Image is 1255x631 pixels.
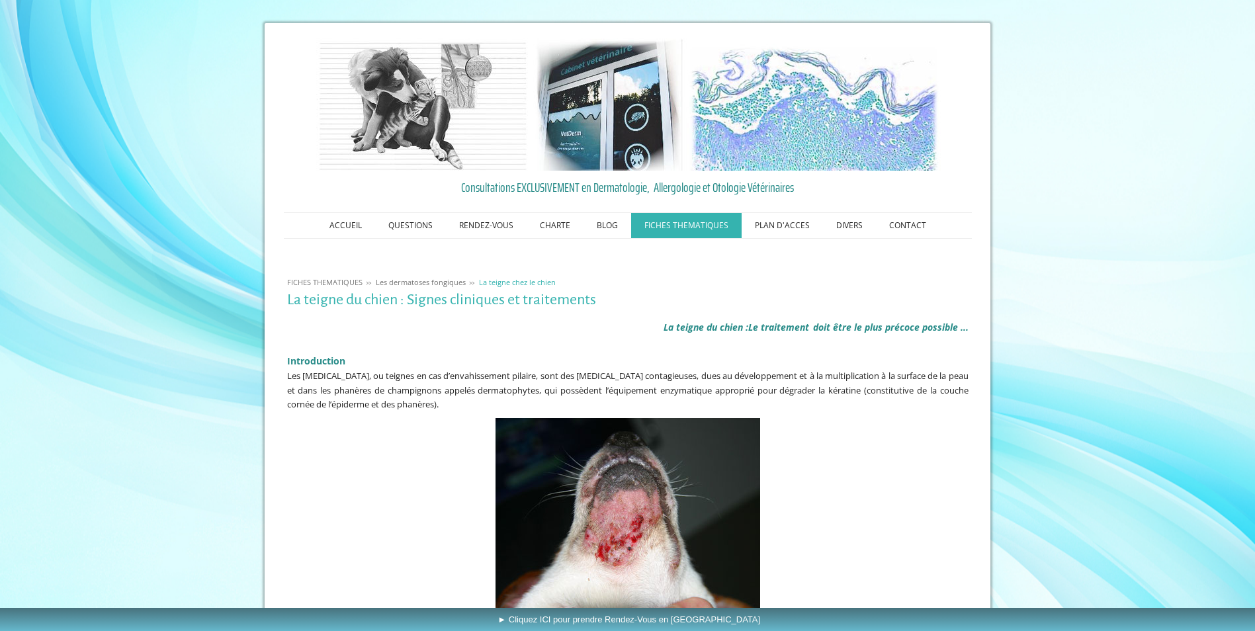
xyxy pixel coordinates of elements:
a: DIVERS [823,213,876,238]
a: RENDEZ-VOUS [446,213,527,238]
img: Signes cliniques et traitement de la teigne du chien [496,418,760,616]
span: Le traitement [748,321,809,333]
span: Introduction [287,355,345,367]
span: FICHES THEMATIQUES [287,277,363,287]
a: FICHES THEMATIQUES [284,277,366,287]
span: ► Cliquez ICI pour prendre Rendez-Vous en [GEOGRAPHIC_DATA] [498,614,760,624]
a: BLOG [584,213,631,238]
span: Les [MEDICAL_DATA], ou teignes en cas d’envahissement pilaire, sont des [MEDICAL_DATA] contagieus... [287,370,969,410]
span: La teigne chez le chien [479,277,556,287]
a: CONTACT [876,213,939,238]
a: FICHES THEMATIQUES [631,213,742,238]
a: Les dermatoses fongiques [372,277,469,287]
a: La teigne chez le chien [476,277,559,287]
a: Consultations EXCLUSIVEMENT en Dermatologie, Allergologie et Otologie Vétérinaires [287,177,969,197]
a: PLAN D'ACCES [742,213,823,238]
a: ACCUEIL [316,213,375,238]
h1: La teigne du chien : Signes cliniques et traitements [287,292,969,308]
span: doit être le plus précoce possible ... [813,321,969,333]
a: CHARTE [527,213,584,238]
span: Les dermatoses fongiques [376,277,466,287]
span: La teigne du chien : [664,321,748,333]
a: QUESTIONS [375,213,446,238]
